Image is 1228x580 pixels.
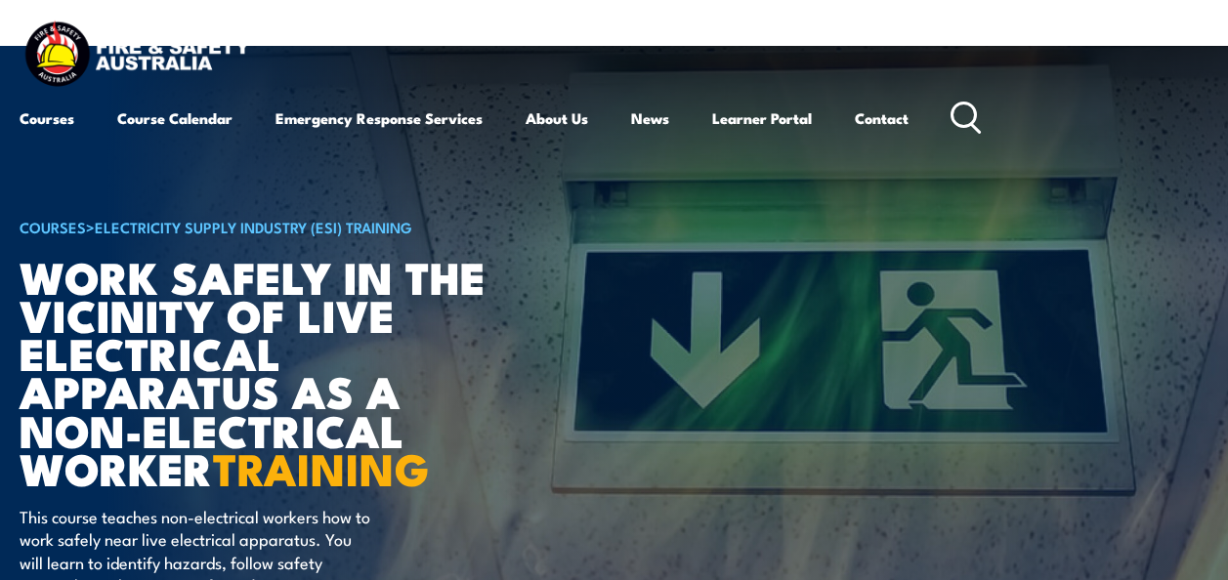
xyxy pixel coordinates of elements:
[213,434,430,501] strong: TRAINING
[526,95,588,142] a: About Us
[20,257,502,486] h1: Work safely in the vicinity of live electrical apparatus as a non-electrical worker
[855,95,909,142] a: Contact
[20,216,86,237] a: COURSES
[631,95,669,142] a: News
[20,215,502,238] h6: >
[275,95,483,142] a: Emergency Response Services
[20,95,74,142] a: Courses
[117,95,233,142] a: Course Calendar
[712,95,812,142] a: Learner Portal
[95,216,412,237] a: Electricity Supply Industry (ESI) Training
